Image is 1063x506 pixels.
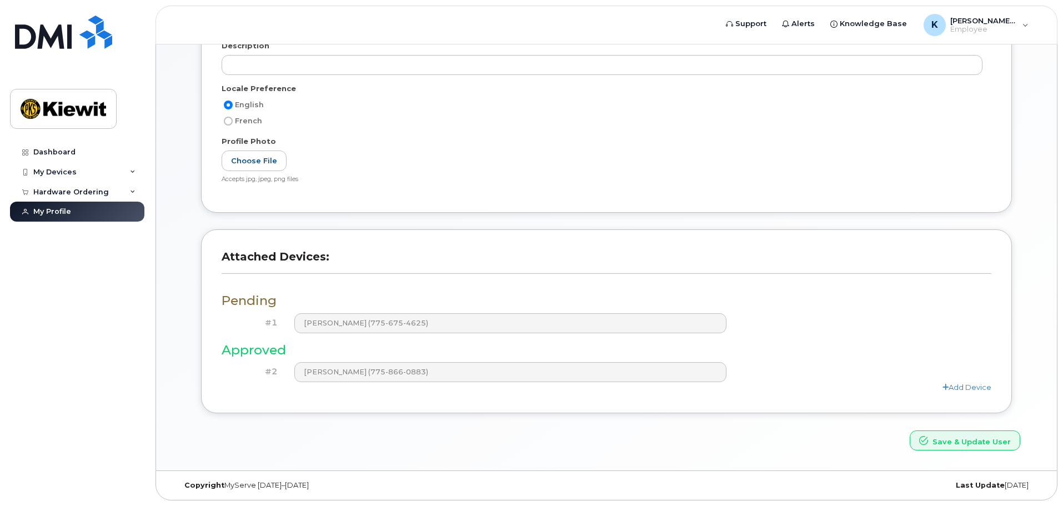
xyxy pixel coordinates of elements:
span: [PERSON_NAME].[PERSON_NAME] [950,16,1017,25]
span: Alerts [791,18,815,29]
iframe: Messenger Launcher [1015,458,1055,498]
span: Employee [950,25,1017,34]
a: Support [718,13,774,35]
span: French [235,117,262,125]
div: MyServe [DATE]–[DATE] [176,481,463,490]
input: French [224,117,233,126]
span: K [931,18,938,32]
label: Choose File [222,151,287,171]
h3: Pending [222,294,991,308]
span: Knowledge Base [840,18,907,29]
label: Profile Photo [222,136,276,147]
a: Alerts [774,13,823,35]
strong: Copyright [184,481,224,489]
div: Accepts jpg, jpeg, png files [222,176,982,184]
div: [DATE] [750,481,1037,490]
label: Locale Preference [222,83,296,94]
a: Knowledge Base [823,13,915,35]
button: Save & Update User [910,430,1020,451]
h4: #2 [230,367,278,377]
input: English [224,101,233,109]
div: Kelly.Kovaleski [916,14,1036,36]
span: English [235,101,264,109]
h4: #1 [230,318,278,328]
h3: Attached Devices: [222,250,991,274]
span: Support [735,18,766,29]
a: Add Device [942,383,991,392]
strong: Last Update [956,481,1005,489]
h3: Approved [222,343,991,357]
label: Description [222,41,269,51]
